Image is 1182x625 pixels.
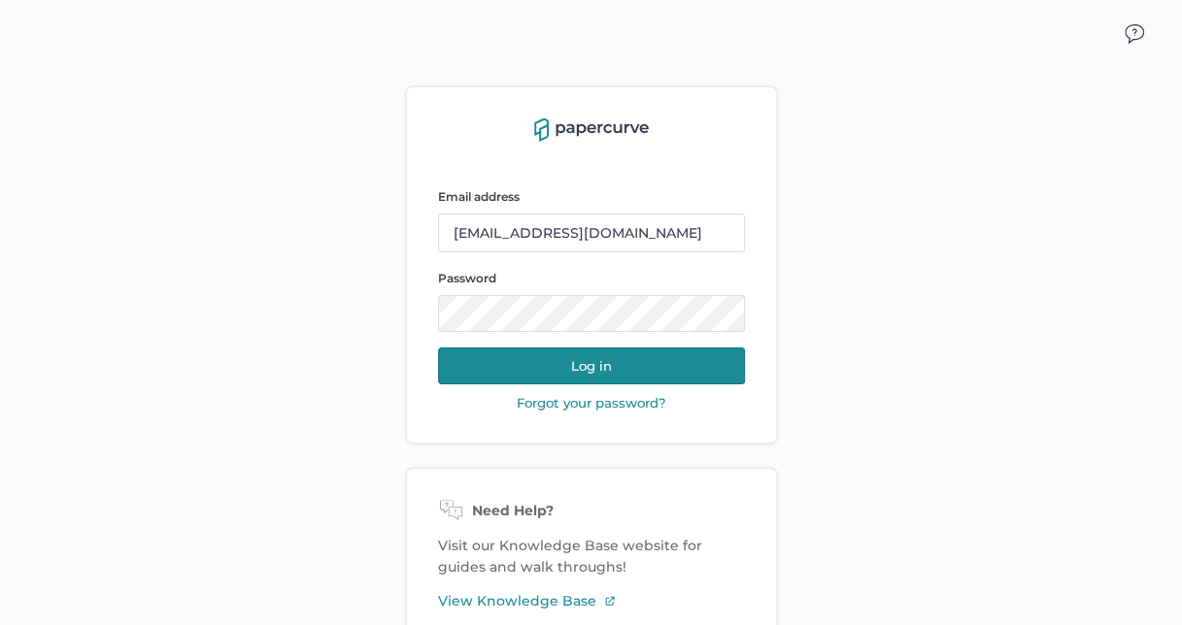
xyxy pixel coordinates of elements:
[534,118,649,142] img: papercurve-logo-colour.7244d18c.svg
[438,214,745,252] input: email@company.com
[1125,24,1144,44] img: icon_chat.2bd11823.svg
[438,347,745,384] button: Log in
[511,394,672,411] button: Forgot your password?
[604,595,616,607] img: external-link-icon-3.58f4c051.svg
[438,500,464,523] img: need-help-icon.d526b9f7.svg
[438,271,496,285] span: Password
[438,590,596,611] span: View Knowledge Base
[438,500,745,523] div: Need Help?
[438,189,520,204] span: Email address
